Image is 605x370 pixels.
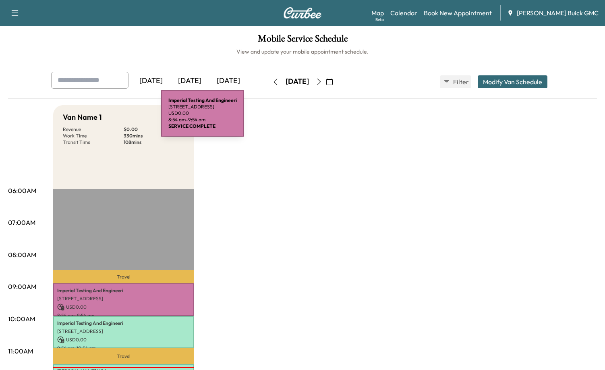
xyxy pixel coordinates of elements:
[390,8,417,18] a: Calendar
[132,72,170,90] div: [DATE]
[57,312,190,319] p: 8:54 am - 9:54 am
[124,139,184,146] p: 108 mins
[286,77,309,87] div: [DATE]
[170,72,209,90] div: [DATE]
[8,250,36,260] p: 08:00AM
[8,48,597,56] h6: View and update your mobile appointment schedule.
[57,336,190,343] p: USD 0.00
[53,348,194,364] p: Travel
[453,77,468,87] span: Filter
[124,133,184,139] p: 330 mins
[375,17,384,23] div: Beta
[478,75,547,88] button: Modify Van Schedule
[53,270,194,283] p: Travel
[209,72,248,90] div: [DATE]
[371,8,384,18] a: MapBeta
[424,8,492,18] a: Book New Appointment
[8,186,36,195] p: 06:00AM
[57,345,190,351] p: 9:54 am - 10:54 am
[63,126,124,133] p: Revenue
[8,346,33,356] p: 11:00AM
[8,314,35,324] p: 10:00AM
[8,282,36,291] p: 09:00AM
[168,116,237,123] p: 8:54 am - 9:54 am
[57,328,190,335] p: [STREET_ADDRESS]
[57,287,190,294] p: Imperial Testing And Engineeri
[57,320,190,326] p: Imperial Testing And Engineeri
[168,110,237,116] p: USD 0.00
[63,112,102,123] h5: Van Name 1
[57,303,190,311] p: USD 0.00
[283,7,322,19] img: Curbee Logo
[8,218,35,227] p: 07:00AM
[57,295,190,302] p: [STREET_ADDRESS]
[517,8,599,18] span: [PERSON_NAME] Buick GMC
[63,139,124,146] p: Transit Time
[8,34,597,48] h1: Mobile Service Schedule
[168,123,215,129] b: SERVICE COMPLETE
[440,75,471,88] button: Filter
[63,133,124,139] p: Work Time
[124,126,184,133] p: $ 0.00
[168,104,237,110] p: [STREET_ADDRESS]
